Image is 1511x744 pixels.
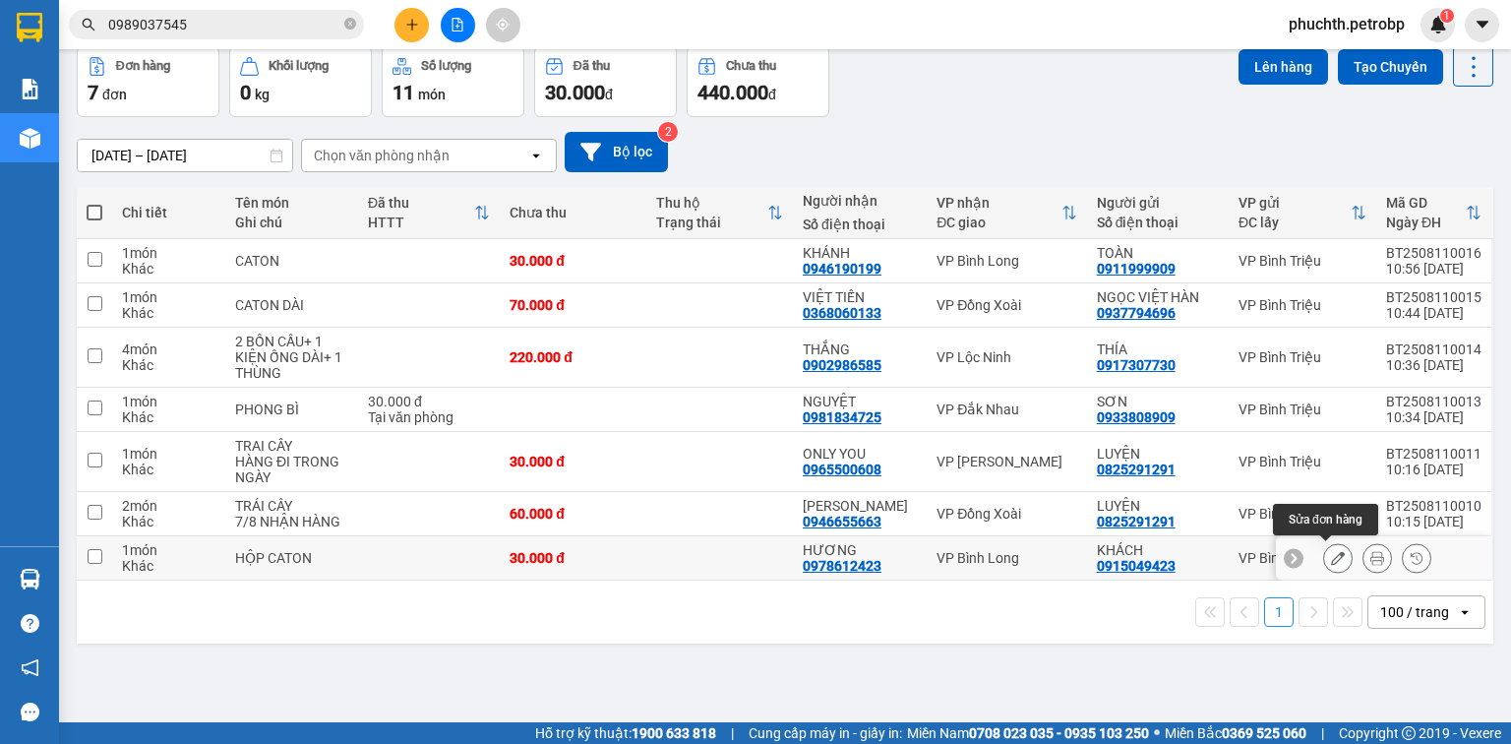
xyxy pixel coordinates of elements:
[405,18,419,31] span: plus
[632,725,716,741] strong: 1900 633 818
[545,81,605,104] span: 30.000
[1386,341,1481,357] div: BT2508110014
[937,402,1076,417] div: VP Đắk Nhau
[122,205,215,220] div: Chi tiết
[1222,725,1306,741] strong: 0369 525 060
[1457,604,1473,620] svg: open
[393,81,414,104] span: 11
[368,195,474,211] div: Đã thu
[1386,245,1481,261] div: BT2508110016
[78,140,292,171] input: Select a date range.
[235,438,348,454] div: TRAI CÂY
[122,462,215,477] div: Khác
[1386,357,1481,373] div: 10:36 [DATE]
[1239,253,1366,269] div: VP Bình Triệu
[1097,409,1176,425] div: 0933808909
[803,341,917,357] div: THẮNG
[574,59,610,73] div: Đã thu
[235,253,348,269] div: CATON
[1239,215,1351,230] div: ĐC lấy
[803,409,881,425] div: 0981834725
[21,614,39,633] span: question-circle
[82,18,95,31] span: search
[496,18,510,31] span: aim
[803,498,917,514] div: KIM TUYẾN
[235,195,348,211] div: Tên món
[358,187,500,239] th: Toggle SortBy
[1386,462,1481,477] div: 10:16 [DATE]
[768,87,776,102] span: đ
[368,409,490,425] div: Tại văn phòng
[1239,49,1328,85] button: Lên hàng
[937,506,1076,522] div: VP Đồng Xoài
[534,46,677,117] button: Đã thu30.000đ
[803,245,917,261] div: KHÁNH
[382,46,524,117] button: Số lượng11món
[528,148,544,163] svg: open
[969,725,1149,741] strong: 0708 023 035 - 0935 103 250
[803,514,881,529] div: 0946655663
[122,289,215,305] div: 1 món
[122,542,215,558] div: 1 món
[1386,394,1481,409] div: BT2508110013
[122,261,215,277] div: Khác
[88,81,98,104] span: 7
[1097,462,1176,477] div: 0825291291
[656,215,767,230] div: Trạng thái
[803,462,881,477] div: 0965500608
[122,341,215,357] div: 4 món
[418,87,446,102] span: món
[102,87,127,102] span: đơn
[153,64,287,88] div: KHÁNH
[255,87,270,102] span: kg
[1097,245,1219,261] div: TOÀN
[1239,195,1351,211] div: VP gửi
[1440,9,1454,23] sup: 1
[240,81,251,104] span: 0
[658,122,678,142] sup: 2
[17,17,140,64] div: VP Bình Triệu
[749,722,902,744] span: Cung cấp máy in - giấy in:
[803,357,881,373] div: 0902986585
[1239,550,1366,566] div: VP Bình Triệu
[21,658,39,677] span: notification
[510,550,636,566] div: 30.000 đ
[235,297,348,313] div: CATON DÀI
[1338,49,1443,85] button: Tạo Chuyến
[1273,12,1420,36] span: phuchth.petrobp
[1386,195,1466,211] div: Mã GD
[1386,289,1481,305] div: BT2508110015
[122,357,215,373] div: Khác
[1323,543,1353,573] div: Sửa đơn hàng
[656,195,767,211] div: Thu hộ
[565,132,668,172] button: Bộ lọc
[1386,261,1481,277] div: 10:56 [DATE]
[726,59,776,73] div: Chưa thu
[235,454,348,485] div: HÀNG ĐI TRONG NGÀY
[235,402,348,417] div: PHONG BÌ
[235,550,348,566] div: HỘP CATON
[803,542,917,558] div: HƯƠNG
[1386,215,1466,230] div: Ngày ĐH
[1154,729,1160,737] span: ⚪️
[907,722,1149,744] span: Miền Nam
[1429,16,1447,33] img: icon-new-feature
[1097,357,1176,373] div: 0917307730
[235,514,348,529] div: 7/8 NHẬN HÀNG
[1474,16,1491,33] span: caret-down
[235,498,348,514] div: TRÁI CÂY
[17,64,140,88] div: TOÀN
[803,446,917,462] div: ONLY YOU
[122,514,215,529] div: Khác
[1239,506,1366,522] div: VP Bình Triệu
[937,195,1060,211] div: VP nhận
[229,46,372,117] button: Khối lượng0kg
[803,217,917,232] div: Số điện thoại
[510,454,636,469] div: 30.000 đ
[803,261,881,277] div: 0946190199
[803,558,881,574] div: 0978612423
[1402,726,1416,740] span: copyright
[803,394,917,409] div: NGUYỆT
[937,349,1076,365] div: VP Lộc Ninh
[153,19,201,39] span: Nhận:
